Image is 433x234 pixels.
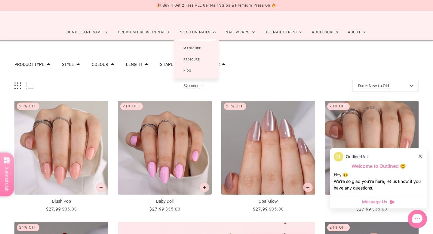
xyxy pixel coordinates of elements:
button: Grid view [14,82,21,89]
a: Bundle and Save [62,24,113,40]
div: Hey 😊 We‘re so glad you’re here, let us know if you have any questions. [334,171,423,191]
a: Premium Press On Nails [113,24,174,40]
a: Baby Doll [118,101,212,212]
a: Pedicure [174,54,210,65]
span: $27.99 [46,207,61,211]
div: 21% Off [224,103,246,110]
span: products [33,83,352,89]
a: Accessories [307,24,343,40]
div: 🎉 Buy 4 Get 2 Free ALL Gel Nail Strips & Premium Press On 🔥 [157,2,276,9]
div: 21% Off [327,224,350,231]
button: Filter by Style [62,62,74,66]
img: data:image/png;base64,iVBORw0KGgoAAAANSUhEUgAAACQAAAAkCAYAAADhAJiYAAAC6klEQVR4AexVS2gUQRB9M7Ozs79... [334,152,343,162]
p: Opal Glow [221,198,315,205]
b: 52 [183,84,188,88]
span: $27.99 [356,207,371,211]
a: Warm Cashmere [325,101,419,212]
a: Kids [174,65,201,76]
button: Add to cart [96,183,106,192]
a: Gel Nail Strips [260,24,307,40]
a: Manicure [174,43,211,54]
p: OutlinedAU [346,153,368,160]
button: Add to cart [303,183,313,192]
div: 21% Off [17,224,39,231]
span: Message Us [362,199,387,205]
div: 21% Off [327,103,350,110]
p: Welcome to Outlined 😊 [334,163,423,169]
div: 21% Off [17,103,39,110]
button: Filter by Colour [92,62,108,66]
p: Baby Doll [118,198,212,205]
a: About [343,24,371,40]
span: $27.99 [253,207,268,211]
button: Add to cart [200,183,209,192]
span: $35.00 [165,207,180,211]
a: Blush Pop [14,101,108,212]
span: $35.00 [372,207,387,211]
span: $27.99 [149,207,164,211]
p: Warm Cashmere [325,198,419,205]
button: Filter by Length [126,62,142,66]
div: 21% Off [120,103,143,110]
a: Press On Nails [174,24,221,40]
span: $35.00 [62,207,77,211]
button: List view [26,82,33,89]
a: Opal Glow [221,101,315,212]
span: $35.00 [269,207,284,211]
button: Date: New to Old [352,80,419,92]
button: Filter by Product type [14,62,44,66]
button: Filter by Shape [160,62,173,66]
p: Blush Pop [14,198,108,205]
a: Nail Wraps [221,24,260,40]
